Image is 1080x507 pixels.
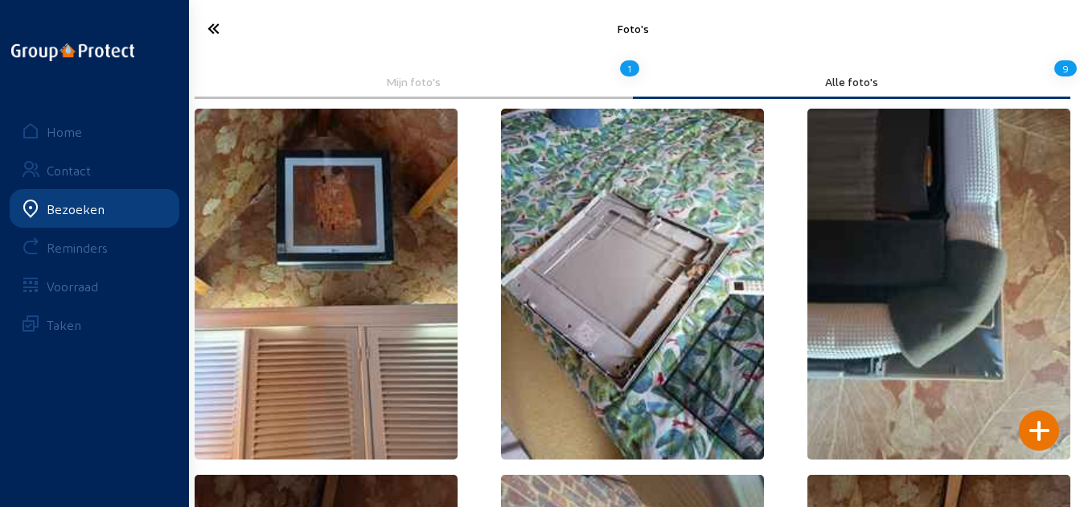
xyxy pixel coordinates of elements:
[47,278,98,294] div: Voorraad
[47,201,105,216] div: Bezoeken
[10,112,179,150] a: Home
[335,22,931,35] div: Foto's
[10,228,179,266] a: Reminders
[47,317,81,332] div: Taken
[195,109,458,460] img: thb_21e49861-2823-a0bb-2b4a-5a314c28ad2e.jpeg
[10,150,179,189] a: Contact
[807,109,1070,460] img: thb_433dde06-6e16-f1ca-3c1a-ee6fe99e7e5a.jpeg
[644,75,1060,89] div: Alle foto's
[10,266,179,305] a: Voorraad
[10,189,179,228] a: Bezoeken
[11,43,134,61] img: logo-oneline.png
[10,305,179,344] a: Taken
[206,75,622,89] div: Mijn foto's
[47,240,108,255] div: Reminders
[47,163,91,178] div: Contact
[47,124,82,139] div: Home
[620,55,639,82] div: 1
[501,109,764,460] img: thb_2f9a067f-d6de-fa0a-3f29-a85f1848848c.jpeg
[1054,55,1077,82] div: 9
